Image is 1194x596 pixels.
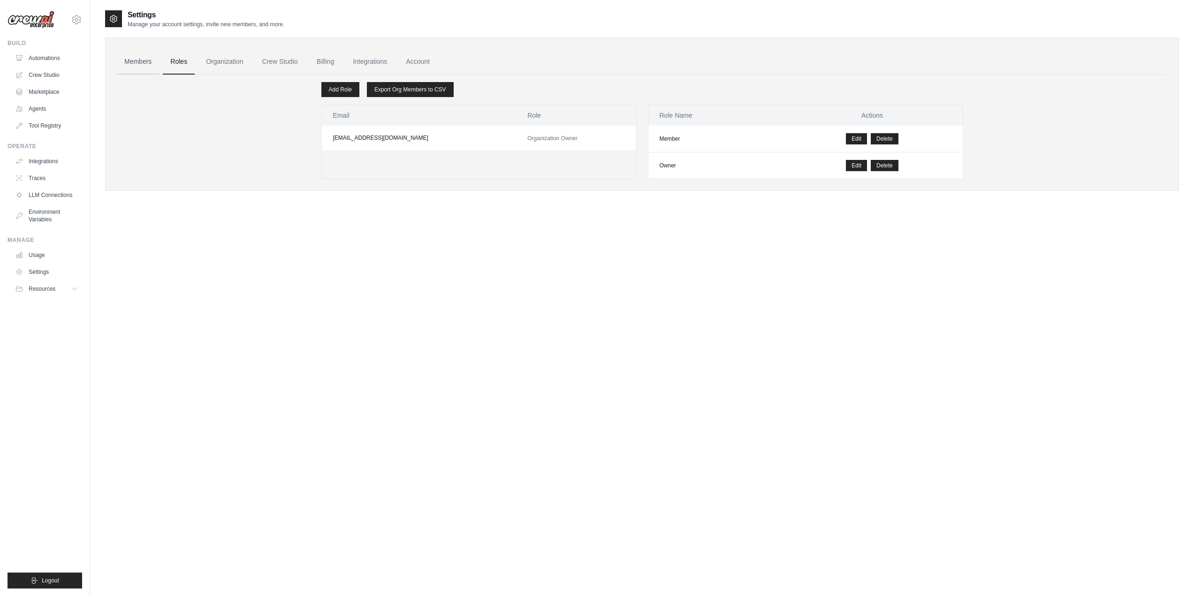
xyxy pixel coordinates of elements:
span: Logout [42,577,59,584]
td: [EMAIL_ADDRESS][DOMAIN_NAME] [322,126,517,150]
a: Integrations [11,154,82,169]
a: Organization [198,49,251,75]
a: LLM Connections [11,188,82,203]
a: Settings [11,264,82,279]
span: Resources [29,285,55,293]
a: Tool Registry [11,118,82,133]
div: Operate [8,143,82,150]
a: Marketplace [11,84,82,99]
a: Crew Studio [255,49,305,75]
th: Actions [782,105,963,126]
img: Logo [8,11,54,29]
a: Account [398,49,437,75]
a: Members [117,49,159,75]
div: Build [8,39,82,47]
a: Integrations [345,49,395,75]
span: Organization Owner [527,135,578,142]
a: Crew Studio [11,68,82,83]
th: Role Name [648,105,782,126]
div: Manage [8,236,82,244]
a: Traces [11,171,82,186]
a: Billing [309,49,342,75]
a: Agents [11,101,82,116]
button: Logout [8,573,82,588]
a: Automations [11,51,82,66]
a: Environment Variables [11,204,82,227]
th: Role [516,105,636,126]
td: Member [648,126,782,152]
button: Resources [11,281,82,296]
button: Delete [871,133,898,144]
a: Roles [163,49,195,75]
td: Owner [648,152,782,179]
a: Add Role [321,82,359,97]
a: Usage [11,248,82,263]
th: Email [322,105,517,126]
button: Delete [871,160,898,171]
a: Edit [846,160,867,171]
h2: Settings [128,9,284,21]
a: Export Org Members to CSV [367,82,454,97]
p: Manage your account settings, invite new members, and more. [128,21,284,28]
a: Edit [846,133,867,144]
